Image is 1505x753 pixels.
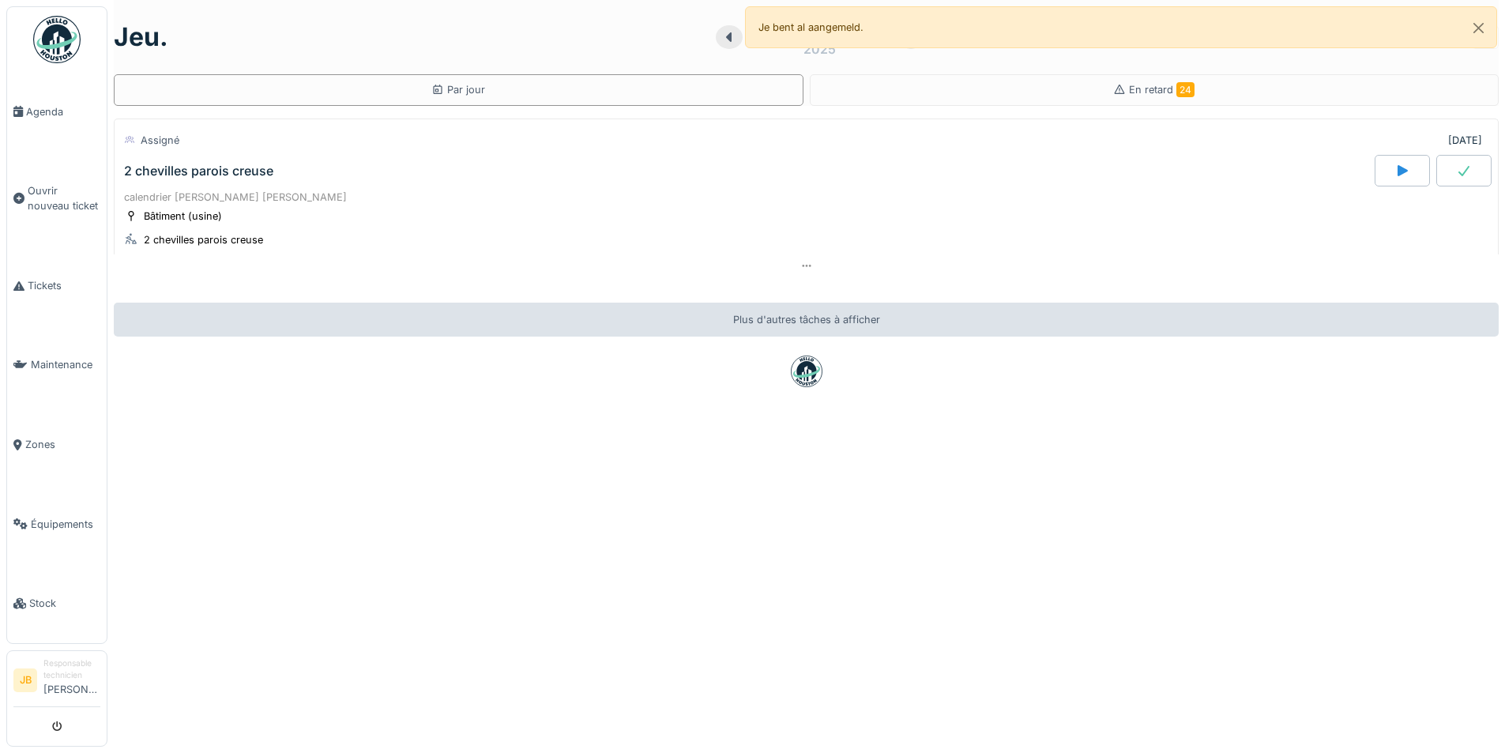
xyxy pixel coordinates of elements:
[26,104,100,119] span: Agenda
[7,484,107,564] a: Équipements
[7,246,107,326] a: Tickets
[791,356,822,387] img: badge-BVDL4wpA.svg
[7,326,107,405] a: Maintenance
[1448,133,1482,148] div: [DATE]
[13,668,37,692] li: JB
[25,437,100,452] span: Zones
[43,657,100,682] div: Responsable technicien
[745,6,1498,48] div: Je bent al aangemeld.
[1461,7,1496,49] button: Close
[431,82,485,97] div: Par jour
[43,657,100,703] li: [PERSON_NAME]
[28,183,100,213] span: Ouvrir nouveau ticket
[7,152,107,247] a: Ouvrir nouveau ticket
[7,563,107,643] a: Stock
[141,133,179,148] div: Assigné
[124,164,273,179] div: 2 chevilles parois creuse
[144,209,222,224] div: Bâtiment (usine)
[28,278,100,293] span: Tickets
[124,190,1488,205] div: calendrier [PERSON_NAME] [PERSON_NAME]
[7,72,107,152] a: Agenda
[803,40,836,58] div: 2025
[29,596,100,611] span: Stock
[144,232,263,247] div: 2 chevilles parois creuse
[1176,82,1195,97] span: 24
[114,22,168,52] h1: jeu.
[31,357,100,372] span: Maintenance
[33,16,81,63] img: Badge_color-CXgf-gQk.svg
[13,657,100,707] a: JB Responsable technicien[PERSON_NAME]
[7,405,107,484] a: Zones
[31,517,100,532] span: Équipements
[1129,84,1195,96] span: En retard
[114,303,1499,337] div: Plus d'autres tâches à afficher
